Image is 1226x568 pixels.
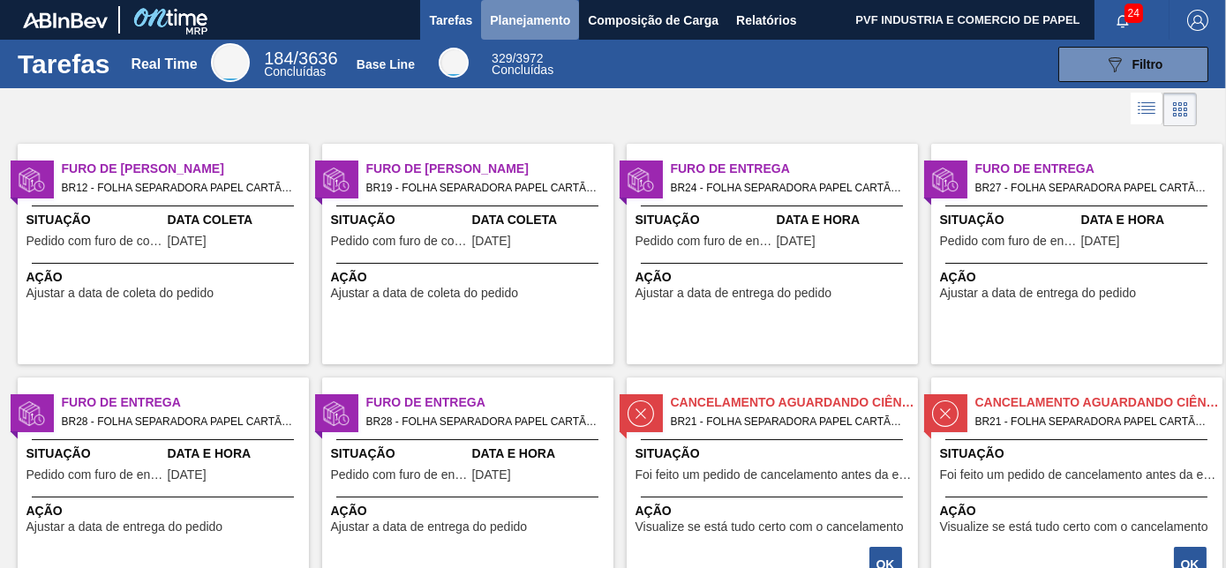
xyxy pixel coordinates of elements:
[26,268,305,287] span: Ação
[628,167,654,193] img: status
[490,10,570,31] span: Planejamento
[636,468,914,482] span: Foi feito um pedido de cancelamento antes da etapa de aguardando faturamento
[940,445,1218,463] span: Situação
[26,445,163,463] span: Situação
[331,520,528,534] span: Ajustar a data de entrega do pedido
[26,235,163,248] span: Pedido com furo de coleta
[940,520,1208,534] span: Visualize se está tudo certo com o cancelamento
[636,445,914,463] span: Situação
[211,43,250,82] div: Real Time
[168,445,305,463] span: Data e Hora
[366,393,613,412] span: Furo de Entrega
[264,51,337,78] div: Real Time
[940,268,1218,287] span: Ação
[62,178,295,198] span: BR12 - FOLHA SEPARADORA PAPEL CARTÃO Pedido - 2011122
[26,502,305,520] span: Ação
[975,412,1208,431] span: BR21 - FOLHA SEPARADORA PAPEL CARTÃO Pedido - 1873701
[366,178,599,198] span: BR19 - FOLHA SEPARADORA PAPEL CARTÃO Pedido - 2011127
[168,211,305,229] span: Data Coleta
[331,211,468,229] span: Situação
[19,167,45,193] img: status
[439,48,469,78] div: Base Line
[1124,4,1143,23] span: 24
[636,520,904,534] span: Visualize se está tudo certo com o cancelamento
[975,160,1222,178] span: Furo de Entrega
[1058,47,1208,82] button: Filtro
[975,178,1208,198] span: BR27 - FOLHA SEPARADORA PAPEL CARTÃO Pedido - 2004528
[940,502,1218,520] span: Ação
[323,167,350,193] img: status
[131,56,197,72] div: Real Time
[62,393,309,412] span: Furo de Entrega
[975,393,1222,412] span: Cancelamento aguardando ciência
[671,412,904,431] span: BR21 - FOLHA SEPARADORA PAPEL CARTÃO Pedido - 1873698
[331,235,468,248] span: Pedido com furo de coleta
[671,160,918,178] span: Furo de Entrega
[23,12,108,28] img: TNhmsLtSVTkK8tSr43FrP2fwEKptu5GPRR3wAAAABJRU5ErkJggg==
[1131,93,1163,126] div: Visão em Lista
[636,287,832,300] span: Ajustar a data de entrega do pedido
[366,412,599,431] span: BR28 - FOLHA SEPARADORA PAPEL CARTÃO Pedido - 1975298
[62,160,309,178] span: Furo de Coleta
[429,10,472,31] span: Tarefas
[62,412,295,431] span: BR28 - FOLHA SEPARADORA PAPEL CARTÃO Pedido - 1990882
[636,235,772,248] span: Pedido com furo de entrega
[472,445,609,463] span: Data e Hora
[628,400,654,427] img: status
[940,287,1137,300] span: Ajustar a data de entrega do pedido
[932,400,959,427] img: status
[1081,235,1120,248] span: 14/09/2025,
[26,287,214,300] span: Ajustar a data de coleta do pedido
[636,502,914,520] span: Ação
[940,235,1077,248] span: Pedido com furo de entrega
[26,520,223,534] span: Ajustar a data de entrega do pedido
[472,468,511,482] span: 28/08/2025,
[636,268,914,287] span: Ação
[366,160,613,178] span: Furo de Coleta
[19,400,45,427] img: status
[736,10,796,31] span: Relatórios
[671,393,918,412] span: Cancelamento aguardando ciência
[777,235,816,248] span: 14/09/2025,
[671,178,904,198] span: BR24 - FOLHA SEPARADORA PAPEL CARTÃO Pedido - 2008910
[331,287,519,300] span: Ajustar a data de coleta do pedido
[492,51,512,65] span: 329
[636,211,772,229] span: Situação
[331,268,609,287] span: Ação
[264,49,337,68] span: / 3636
[472,211,609,229] span: Data Coleta
[1081,211,1218,229] span: Data e Hora
[264,49,293,68] span: 184
[1132,57,1163,71] span: Filtro
[168,468,207,482] span: 29/08/2025,
[492,53,553,76] div: Base Line
[331,445,468,463] span: Situação
[492,63,553,77] span: Concluídas
[18,54,110,74] h1: Tarefas
[26,211,163,229] span: Situação
[472,235,511,248] span: 13/09/2025
[264,64,326,78] span: Concluídas
[940,468,1218,482] span: Foi feito um pedido de cancelamento antes da etapa de aguardando faturamento
[492,51,543,65] span: / 3972
[168,235,207,248] span: 14/09/2025
[357,57,415,71] div: Base Line
[1094,8,1151,33] button: Notificações
[588,10,718,31] span: Composição de Carga
[331,468,468,482] span: Pedido com furo de entrega
[940,211,1077,229] span: Situação
[26,468,163,482] span: Pedido com furo de entrega
[932,167,959,193] img: status
[331,502,609,520] span: Ação
[1187,10,1208,31] img: Logout
[1163,93,1197,126] div: Visão em Cards
[777,211,914,229] span: Data e Hora
[323,400,350,427] img: status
